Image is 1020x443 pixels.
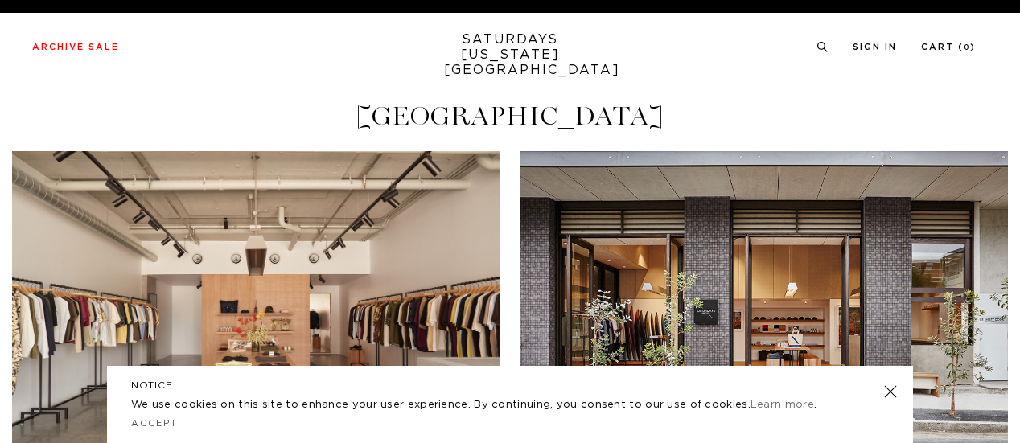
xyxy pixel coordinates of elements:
[853,43,897,51] a: Sign In
[32,43,119,51] a: Archive Sale
[444,32,577,78] a: SATURDAYS[US_STATE][GEOGRAPHIC_DATA]
[131,397,832,413] p: We use cookies on this site to enhance your user experience. By continuing, you consent to our us...
[751,400,814,410] a: Learn more
[12,103,1008,129] h4: [GEOGRAPHIC_DATA]
[131,419,178,428] a: Accept
[921,43,976,51] a: Cart (0)
[964,44,970,51] small: 0
[131,378,889,392] h5: NOTICE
